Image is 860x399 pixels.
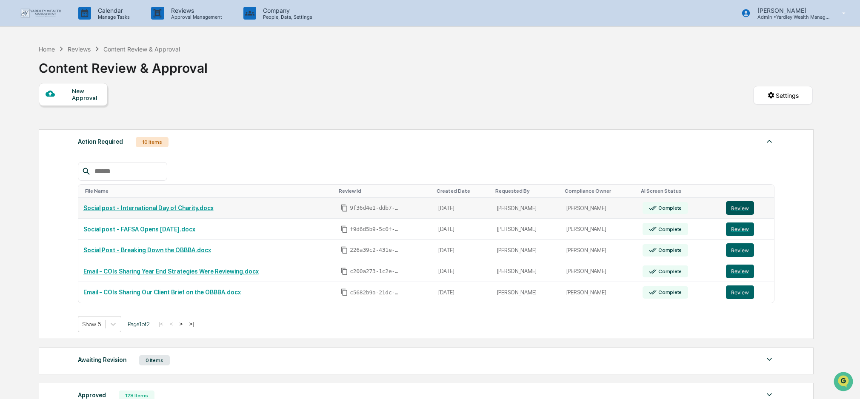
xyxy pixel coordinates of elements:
[641,188,717,194] div: Toggle SortBy
[350,247,401,254] span: 226a39c2-431e-4cb4-a10b-66ac80cde910
[91,14,134,20] p: Manage Tasks
[433,198,491,219] td: [DATE]
[726,243,754,257] button: Review
[433,282,491,303] td: [DATE]
[83,289,241,296] a: Email - COIs Sharing Our Client Brief on the OBBBA.docx
[833,371,856,394] iframe: Open customer support
[561,198,637,219] td: [PERSON_NAME]
[561,261,637,282] td: [PERSON_NAME]
[565,188,634,194] div: Toggle SortBy
[145,68,155,78] button: Start new chat
[764,136,774,146] img: caret
[5,164,57,179] a: 🔎Data Lookup
[350,205,401,211] span: 9f36d4e1-ddb7-4292-ab24-78c14d04f828
[561,282,637,303] td: [PERSON_NAME]
[5,148,58,163] a: 🖐️Preclearance
[340,268,348,275] span: Copy Id
[340,246,348,254] span: Copy Id
[350,289,401,296] span: c5682b9a-21dc-4244-83f8-93ae2853c44b
[657,205,682,211] div: Complete
[256,14,317,20] p: People, Data, Settings
[9,94,54,101] div: Past conversations
[132,93,155,103] button: See all
[433,240,491,261] td: [DATE]
[437,188,488,194] div: Toggle SortBy
[726,265,769,278] a: Review
[68,46,91,53] div: Reviews
[492,198,561,219] td: [PERSON_NAME]
[433,219,491,240] td: [DATE]
[39,46,55,53] div: Home
[726,243,769,257] a: Review
[751,14,830,20] p: Admin • Yardley Wealth Management
[156,320,166,328] button: |<
[9,152,15,159] div: 🖐️
[657,226,682,232] div: Complete
[561,240,637,261] td: [PERSON_NAME]
[38,65,140,74] div: Start new chat
[186,320,196,328] button: >|
[71,116,74,123] span: •
[9,18,155,31] p: How can we help?
[128,321,150,328] span: Page 1 of 2
[561,219,637,240] td: [PERSON_NAME]
[350,268,401,275] span: c200a273-1c2e-498d-935a-ae22df17c0c6
[492,240,561,261] td: [PERSON_NAME]
[167,320,176,328] button: <
[340,225,348,233] span: Copy Id
[753,86,813,105] button: Settings
[38,74,117,80] div: We're available if you need us!
[78,354,126,365] div: Awaiting Revision
[136,137,169,147] div: 10 Items
[164,7,226,14] p: Reviews
[492,219,561,240] td: [PERSON_NAME]
[75,116,93,123] span: [DATE]
[58,148,109,163] a: 🗄️Attestations
[9,168,15,175] div: 🔎
[20,9,61,18] img: logo
[177,320,186,328] button: >
[62,152,69,159] div: 🗄️
[9,108,22,121] img: Michael Garry
[340,204,348,212] span: Copy Id
[26,116,69,123] span: [PERSON_NAME]
[728,188,771,194] div: Toggle SortBy
[726,285,754,299] button: Review
[657,247,682,253] div: Complete
[726,201,769,215] a: Review
[17,167,54,176] span: Data Lookup
[72,88,100,101] div: New Approval
[60,188,103,194] a: Powered byPylon
[764,354,774,365] img: caret
[83,205,214,211] a: Social post - International Day of Charity.docx
[256,7,317,14] p: Company
[91,7,134,14] p: Calendar
[85,188,332,194] div: Toggle SortBy
[726,222,754,236] button: Review
[18,65,33,80] img: 4531339965365_218c74b014194aa58b9b_72.jpg
[726,201,754,215] button: Review
[339,188,430,194] div: Toggle SortBy
[657,289,682,295] div: Complete
[726,285,769,299] a: Review
[492,282,561,303] td: [PERSON_NAME]
[139,355,170,365] div: 0 Items
[340,288,348,296] span: Copy Id
[70,151,106,160] span: Attestations
[492,261,561,282] td: [PERSON_NAME]
[103,46,180,53] div: Content Review & Approval
[9,65,24,80] img: 1746055101610-c473b297-6a78-478c-a979-82029cc54cd1
[726,222,769,236] a: Review
[350,226,401,233] span: f9d6d5b9-5c0f-41e9-a05f-96b799bd9b34
[83,268,259,275] a: Email - COIs Sharing Year End Strategies Were Reviewing.docx
[39,54,208,76] div: Content Review & Approval
[17,151,55,160] span: Preclearance
[83,247,211,254] a: Social Post - Breaking Down the OBBBA.docx
[433,261,491,282] td: [DATE]
[164,14,226,20] p: Approval Management
[495,188,558,194] div: Toggle SortBy
[83,226,195,233] a: Social post - FAFSA Opens [DATE].docx
[657,268,682,274] div: Complete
